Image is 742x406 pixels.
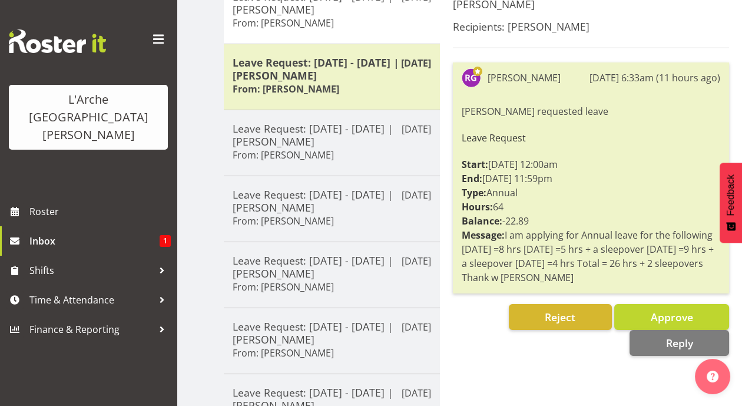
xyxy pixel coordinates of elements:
p: [DATE] [402,122,431,136]
img: help-xxl-2.png [707,371,718,382]
h6: From: [PERSON_NAME] [233,347,334,359]
p: [DATE] [402,386,431,400]
button: Reject [509,304,612,330]
h6: From: [PERSON_NAME] [233,149,334,161]
div: [PERSON_NAME] [488,71,561,85]
button: Approve [614,304,729,330]
p: [DATE] [401,56,431,70]
strong: Type: [462,186,486,199]
p: [DATE] [402,320,431,334]
h6: From: [PERSON_NAME] [233,83,339,95]
strong: Message: [462,229,505,242]
h5: Leave Request: [DATE] - [DATE] | [PERSON_NAME] [233,188,431,214]
h6: From: [PERSON_NAME] [233,281,334,293]
div: [DATE] 6:33am (11 hours ago) [589,71,720,85]
img: Rosterit website logo [9,29,106,53]
span: Approve [650,310,693,324]
h5: Leave Request: [DATE] - [DATE] | [PERSON_NAME] [233,56,431,82]
h6: From: [PERSON_NAME] [233,17,334,29]
span: Reject [545,310,575,324]
h5: Leave Request: [DATE] - [DATE] | [PERSON_NAME] [233,122,431,148]
h6: From: [PERSON_NAME] [233,215,334,227]
span: Roster [29,203,171,220]
span: Shifts [29,262,153,279]
span: Finance & Reporting [29,321,153,338]
p: [DATE] [402,254,431,268]
strong: End: [462,172,482,185]
h6: Leave Request [462,133,720,143]
button: Reply [630,330,729,356]
span: Inbox [29,232,160,250]
div: L'Arche [GEOGRAPHIC_DATA][PERSON_NAME] [21,91,156,144]
span: Feedback [726,174,736,216]
strong: Hours: [462,200,493,213]
span: Reply [665,336,693,350]
span: 1 [160,235,171,247]
strong: Balance: [462,214,502,227]
h5: Leave Request: [DATE] - [DATE] | [PERSON_NAME] [233,320,431,346]
p: [DATE] [402,188,431,202]
h5: Leave Request: [DATE] - [DATE] | [PERSON_NAME] [233,254,431,280]
h5: Recipients: [PERSON_NAME] [453,20,729,33]
strong: Start: [462,158,488,171]
button: Feedback - Show survey [720,163,742,243]
img: rob-goulton10285.jpg [462,68,481,87]
div: [PERSON_NAME] requested leave [DATE] 12:00am [DATE] 11:59pm Annual 64 -22.89 I am applying for An... [462,101,720,288]
span: Time & Attendance [29,291,153,309]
